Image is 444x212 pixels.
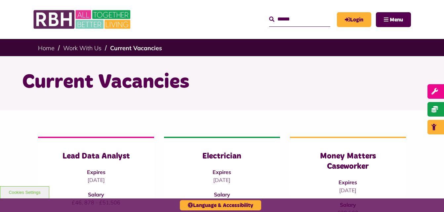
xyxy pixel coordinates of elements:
span: Menu [390,17,403,22]
p: [DATE] [51,176,141,184]
a: Work With Us [63,44,101,52]
h3: Lead Data Analyst [51,151,141,161]
strong: Expires [87,169,105,175]
h3: Electrician [177,151,267,161]
iframe: Netcall Web Assistant for live chat [414,182,444,212]
strong: Expires [339,179,357,186]
h3: Money Matters Caseworker [303,151,393,172]
p: [DATE] [177,176,267,184]
strong: Salary [214,191,230,198]
button: Navigation [376,12,411,27]
a: Home [38,44,55,52]
strong: Salary [88,191,104,198]
p: [DATE] [303,186,393,194]
button: Language & Accessibility [180,200,261,210]
input: Search [269,12,330,26]
a: MyRBH [337,12,371,27]
h1: Current Vacancies [22,69,422,95]
a: Current Vacancies [110,44,162,52]
img: RBH [33,7,132,32]
strong: Expires [213,169,231,175]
